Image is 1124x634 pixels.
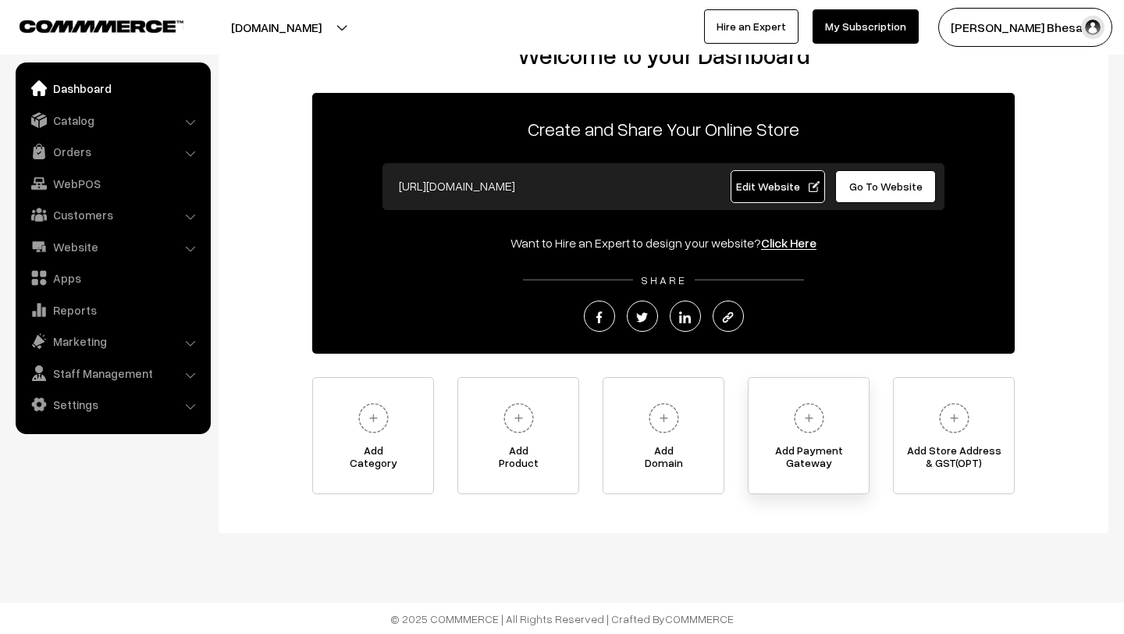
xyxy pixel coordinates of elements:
[749,444,869,475] span: Add Payment Gateway
[458,444,578,475] span: Add Product
[20,74,205,102] a: Dashboard
[234,41,1093,69] h2: Welcome to your Dashboard
[1081,16,1104,39] img: user
[20,233,205,261] a: Website
[20,16,156,34] a: COMMMERCE
[603,444,724,475] span: Add Domain
[20,359,205,387] a: Staff Management
[20,327,205,355] a: Marketing
[352,397,395,440] img: plus.svg
[933,397,976,440] img: plus.svg
[938,8,1112,47] button: [PERSON_NAME] Bhesani…
[20,137,205,166] a: Orders
[312,115,1015,143] p: Create and Share Your Online Store
[894,444,1014,475] span: Add Store Address & GST(OPT)
[893,377,1015,494] a: Add Store Address& GST(OPT)
[497,397,540,440] img: plus.svg
[20,390,205,419] a: Settings
[313,444,433,475] span: Add Category
[20,201,205,229] a: Customers
[312,233,1015,252] div: Want to Hire an Expert to design your website?
[761,235,816,251] a: Click Here
[20,264,205,292] a: Apps
[731,170,826,203] a: Edit Website
[665,612,734,625] a: COMMMERCE
[20,169,205,198] a: WebPOS
[704,9,799,44] a: Hire an Expert
[20,296,205,324] a: Reports
[633,273,695,287] span: SHARE
[20,106,205,134] a: Catalog
[788,397,831,440] img: plus.svg
[748,377,870,494] a: Add PaymentGateway
[20,20,183,32] img: COMMMERCE
[736,180,820,193] span: Edit Website
[835,170,936,203] a: Go To Website
[603,377,724,494] a: AddDomain
[642,397,685,440] img: plus.svg
[457,377,579,494] a: AddProduct
[813,9,919,44] a: My Subscription
[312,377,434,494] a: AddCategory
[849,180,923,193] span: Go To Website
[176,8,376,47] button: [DOMAIN_NAME]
